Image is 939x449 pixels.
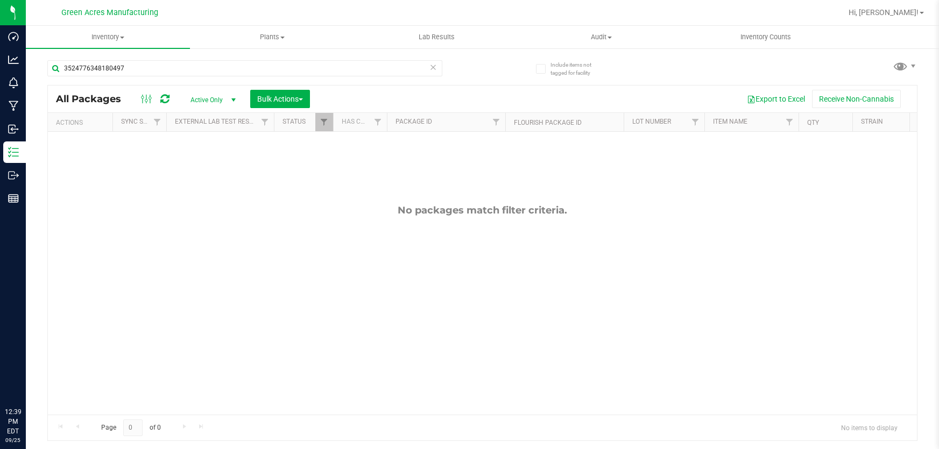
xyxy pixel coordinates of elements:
a: Inventory Counts [683,26,848,48]
input: Search Package ID, Item Name, SKU, Lot or Part Number... [47,60,442,76]
a: Lot Number [632,118,671,125]
inline-svg: Manufacturing [8,101,19,111]
span: Green Acres Manufacturing [61,8,158,17]
span: No items to display [832,419,906,436]
span: All Packages [56,93,132,105]
th: Has COA [333,113,387,132]
span: Clear [429,60,437,74]
a: Plants [190,26,354,48]
inline-svg: Inbound [8,124,19,134]
a: Filter [315,113,333,131]
a: Qty [807,119,819,126]
p: 12:39 PM EDT [5,407,21,436]
span: Hi, [PERSON_NAME]! [849,8,919,17]
a: Item Name [713,118,747,125]
iframe: Resource center [11,363,43,395]
inline-svg: Reports [8,193,19,204]
button: Receive Non-Cannabis [812,90,901,108]
a: Filter [781,113,799,131]
span: Audit [519,32,682,42]
inline-svg: Analytics [8,54,19,65]
a: Status [283,118,306,125]
button: Export to Excel [740,90,812,108]
p: 09/25 [5,436,21,444]
a: Package ID [396,118,432,125]
a: Flourish Package ID [514,119,582,126]
a: Inventory [26,26,190,48]
span: Include items not tagged for facility [550,61,604,77]
inline-svg: Outbound [8,170,19,181]
a: Strain [861,118,883,125]
span: Inventory [26,32,190,42]
span: Plants [190,32,354,42]
a: Filter [369,113,387,131]
button: Bulk Actions [250,90,310,108]
a: External Lab Test Result [175,118,259,125]
div: Actions [56,119,108,126]
a: Filter [488,113,505,131]
span: Inventory Counts [726,32,806,42]
span: Bulk Actions [257,95,303,103]
a: Filter [687,113,704,131]
span: Lab Results [404,32,469,42]
a: Sync Status [121,118,163,125]
div: No packages match filter criteria. [48,204,917,216]
a: Audit [519,26,683,48]
a: Filter [149,113,166,131]
span: Page of 0 [92,419,170,436]
inline-svg: Inventory [8,147,19,158]
a: Lab Results [355,26,519,48]
a: Filter [256,113,274,131]
inline-svg: Monitoring [8,77,19,88]
inline-svg: Dashboard [8,31,19,42]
